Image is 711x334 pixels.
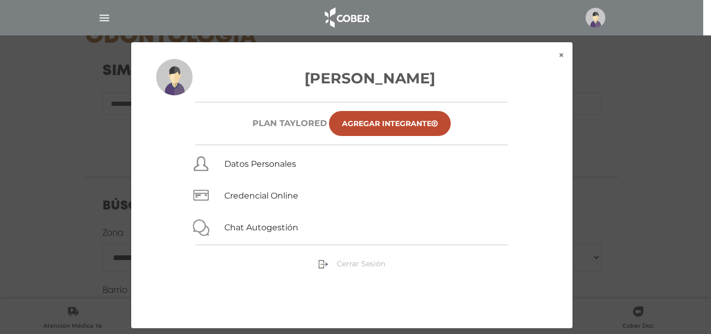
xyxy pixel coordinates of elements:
[337,259,385,268] span: Cerrar Sesión
[318,259,328,269] img: sign-out.png
[550,42,573,68] button: ×
[98,11,111,24] img: Cober_menu-lines-white.svg
[156,67,548,89] h3: [PERSON_NAME]
[318,258,385,268] a: Cerrar Sesión
[586,8,605,28] img: profile-placeholder.svg
[224,222,298,232] a: Chat Autogestión
[319,5,374,30] img: logo_cober_home-white.png
[329,111,451,136] a: Agregar Integrante
[224,191,298,201] a: Credencial Online
[252,118,327,128] h6: Plan TAYLORED
[224,159,296,169] a: Datos Personales
[156,59,193,95] img: profile-placeholder.svg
